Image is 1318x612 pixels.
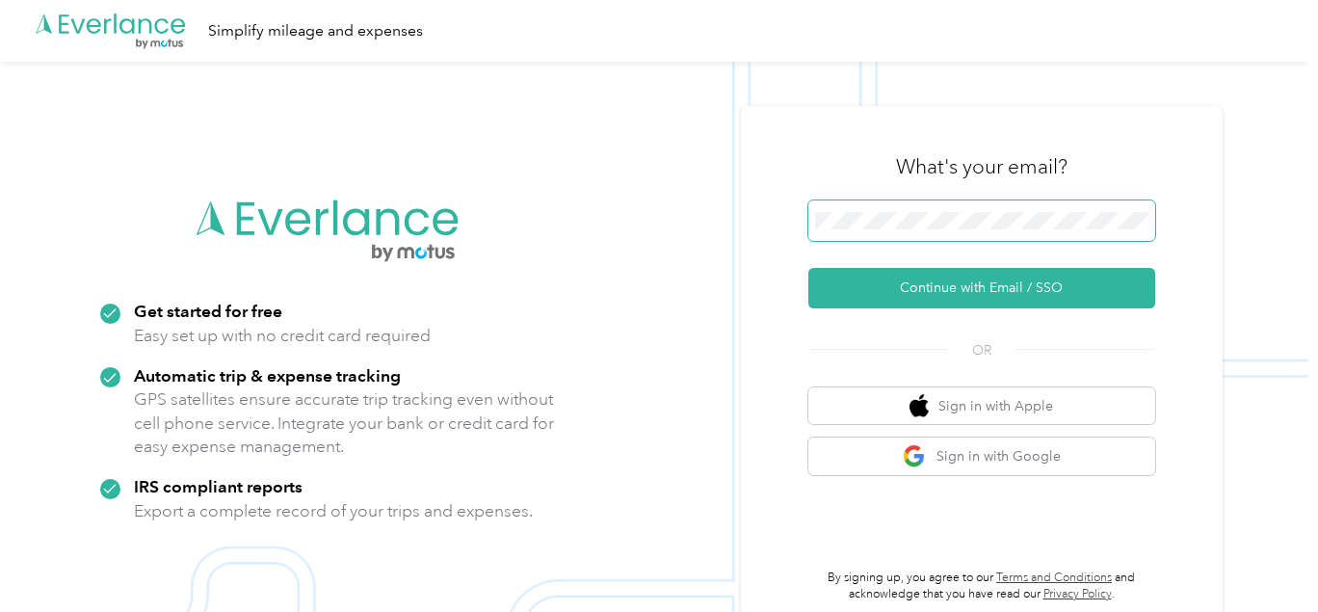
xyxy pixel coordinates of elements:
strong: IRS compliant reports [134,476,303,496]
img: google logo [903,444,927,468]
button: Continue with Email / SSO [808,268,1155,308]
p: By signing up, you agree to our and acknowledge that you have read our . [808,570,1155,603]
strong: Get started for free [134,301,282,321]
a: Privacy Policy [1043,587,1112,601]
button: google logoSign in with Google [808,438,1155,475]
strong: Automatic trip & expense tracking [134,365,401,386]
a: Terms and Conditions [996,571,1112,585]
span: OR [948,340,1015,360]
button: apple logoSign in with Apple [808,387,1155,425]
img: apple logo [909,394,929,418]
p: Easy set up with no credit card required [134,324,431,348]
div: Simplify mileage and expenses [208,19,423,43]
p: GPS satellites ensure accurate trip tracking even without cell phone service. Integrate your bank... [134,387,555,459]
h3: What's your email? [896,153,1068,180]
p: Export a complete record of your trips and expenses. [134,499,533,523]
